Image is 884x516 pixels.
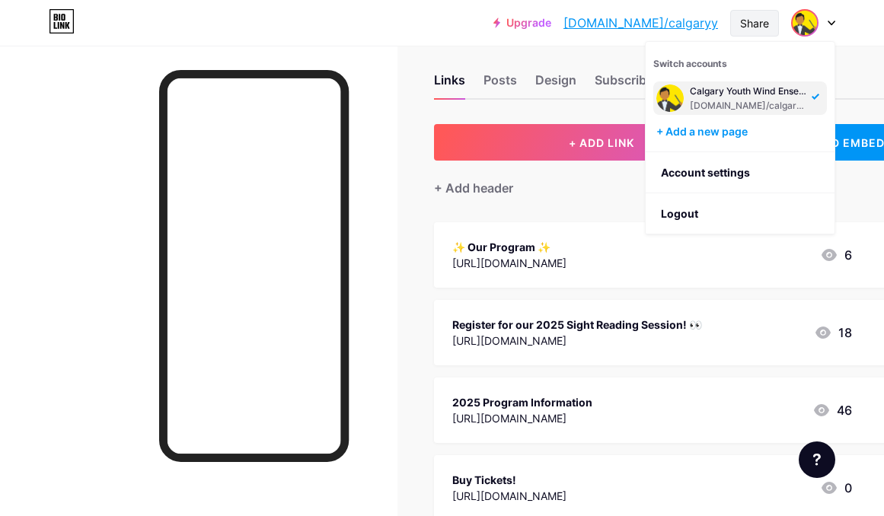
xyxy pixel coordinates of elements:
[434,71,465,98] div: Links
[452,333,702,349] div: [URL][DOMAIN_NAME]
[452,410,592,426] div: [URL][DOMAIN_NAME]
[820,246,852,264] div: 6
[740,15,769,31] div: Share
[820,479,852,497] div: 0
[434,124,769,161] button: + ADD LINK
[452,472,566,488] div: Buy Tickets!
[646,193,835,234] li: Logout
[483,71,517,98] div: Posts
[452,488,566,504] div: [URL][DOMAIN_NAME]
[812,401,852,419] div: 46
[595,71,686,98] div: Subscribers
[690,85,807,97] div: Calgary Youth Wind Ensemble
[452,394,592,410] div: 2025 Program Information
[656,124,827,139] div: + Add a new page
[452,239,566,255] div: ✨ Our Program ✨
[563,14,718,32] a: [DOMAIN_NAME]/calgaryy
[690,100,807,112] div: [DOMAIN_NAME]/calgaryy
[569,136,634,149] span: + ADD LINK
[535,71,576,98] div: Design
[653,58,727,69] span: Switch accounts
[656,84,684,112] img: Calgary Youth Wind Ensemble
[814,323,852,342] div: 18
[793,11,817,35] img: Calgary Youth Wind Ensemble
[493,17,551,29] a: Upgrade
[646,152,835,193] a: Account settings
[434,179,513,197] div: + Add header
[452,255,566,271] div: [URL][DOMAIN_NAME]
[452,317,702,333] div: Register for our 2025 Sight Reading Session! 👀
